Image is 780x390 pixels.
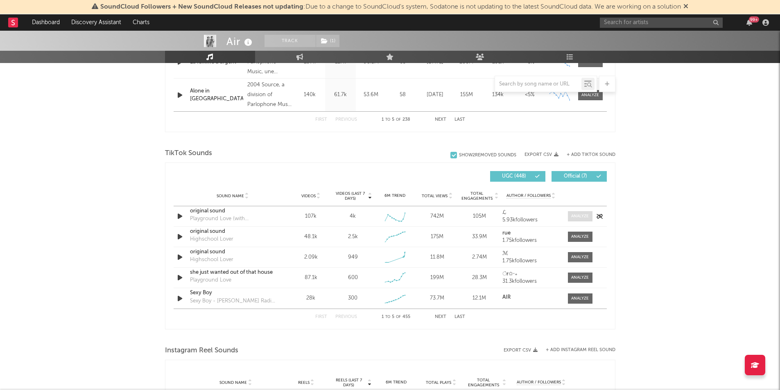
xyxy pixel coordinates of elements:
div: Playground Love (with [PERSON_NAME] Tracks) [190,215,276,223]
div: [DATE] [421,91,449,99]
div: 140k [296,91,323,99]
a: ℒ [502,210,559,216]
div: 155M [453,91,480,99]
span: SoundCloud Followers + New SoundCloud Releases not updating [100,4,303,10]
button: + Add TikTok Sound [558,153,615,157]
span: Sound Name [217,194,244,198]
div: 600 [348,274,358,282]
div: <5% [516,91,543,99]
div: 87.1k [292,274,330,282]
button: Official(7) [552,171,607,182]
span: Dismiss [683,4,688,10]
div: 61.7k [327,91,354,99]
div: Highschool Lover [190,256,233,264]
div: 12.1M [460,294,498,302]
div: 2.5k [348,233,358,241]
div: 1.75k followers [502,258,559,264]
span: Author / Followers [506,193,551,198]
span: Reels (last 7 days) [331,378,367,388]
span: Sound Name [219,380,247,385]
button: + Add Instagram Reel Sound [546,348,615,352]
div: 11.8M [418,253,456,262]
span: Total Engagements [466,378,502,388]
input: Search by song name or URL [495,81,581,88]
div: 99 + [749,16,759,23]
button: First [315,117,327,122]
div: + Add Instagram Reel Sound [538,348,615,352]
button: + Add TikTok Sound [567,153,615,157]
div: Air [226,35,254,48]
div: Sexy Boy - [PERSON_NAME] Radio Mix [190,297,276,305]
a: ੈr✩‧₊˚ [502,271,559,277]
span: to [385,315,390,319]
button: First [315,315,327,319]
button: UGC(448) [490,171,545,182]
div: 6M Trend [376,193,414,199]
button: Next [435,315,446,319]
a: original sound [190,228,276,236]
a: ℳ [502,251,559,257]
div: 2.74M [460,253,498,262]
button: Last [454,117,465,122]
span: ( 1 ) [316,35,340,47]
a: Dashboard [26,14,66,31]
div: 4k [350,212,356,221]
span: TikTok Sounds [165,149,212,158]
span: of [396,118,401,122]
strong: ℒ [502,210,506,215]
div: Playground Love [190,276,231,284]
div: 2004 Source, a division of Parlophone Music France [247,80,292,110]
span: of [396,315,401,319]
a: original sound [190,207,276,215]
span: Total Engagements [460,191,493,201]
a: Sexy Boy [190,289,276,297]
div: 175M [418,233,456,241]
div: 48.1k [292,233,330,241]
span: : Due to a change to SoundCloud's system, Sodatone is not updating to the latest SoundCloud data.... [100,4,681,10]
button: Previous [335,117,357,122]
div: 134k [484,91,512,99]
div: 73.7M [418,294,456,302]
div: 33.9M [460,233,498,241]
div: 58 [389,91,417,99]
div: Show 2 Removed Sounds [459,153,516,158]
a: she just wanted out of that house [190,268,276,277]
span: Total Plays [426,380,451,385]
div: 199M [418,274,456,282]
a: original sound [190,248,276,256]
div: 5.93k followers [502,217,559,223]
div: 6M Trend [376,379,417,385]
strong: AIR [502,295,511,300]
a: Alone in [GEOGRAPHIC_DATA] [190,87,244,103]
a: Charts [127,14,155,31]
div: 105M [460,212,498,221]
a: rue [502,230,559,236]
div: 31.3k followers [502,279,559,284]
span: UGC ( 448 ) [495,174,533,179]
input: Search for artists [600,18,723,28]
button: Previous [335,315,357,319]
a: AIR [502,295,559,300]
div: 28.3M [460,274,498,282]
span: Videos [301,194,316,198]
span: to [385,118,390,122]
strong: ℳ [502,251,508,256]
button: (1) [316,35,339,47]
strong: rue [502,230,511,236]
div: 53.6M [358,91,384,99]
span: Author / Followers [517,380,561,385]
span: Total Views [422,194,448,198]
span: Instagram Reel Sounds [165,346,238,356]
button: 99+ [746,19,752,26]
div: 949 [348,253,358,262]
div: 1 5 455 [373,312,418,322]
div: 1.75k followers [502,238,559,243]
a: Discovery Assistant [66,14,127,31]
div: Highschool Lover [190,235,233,243]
